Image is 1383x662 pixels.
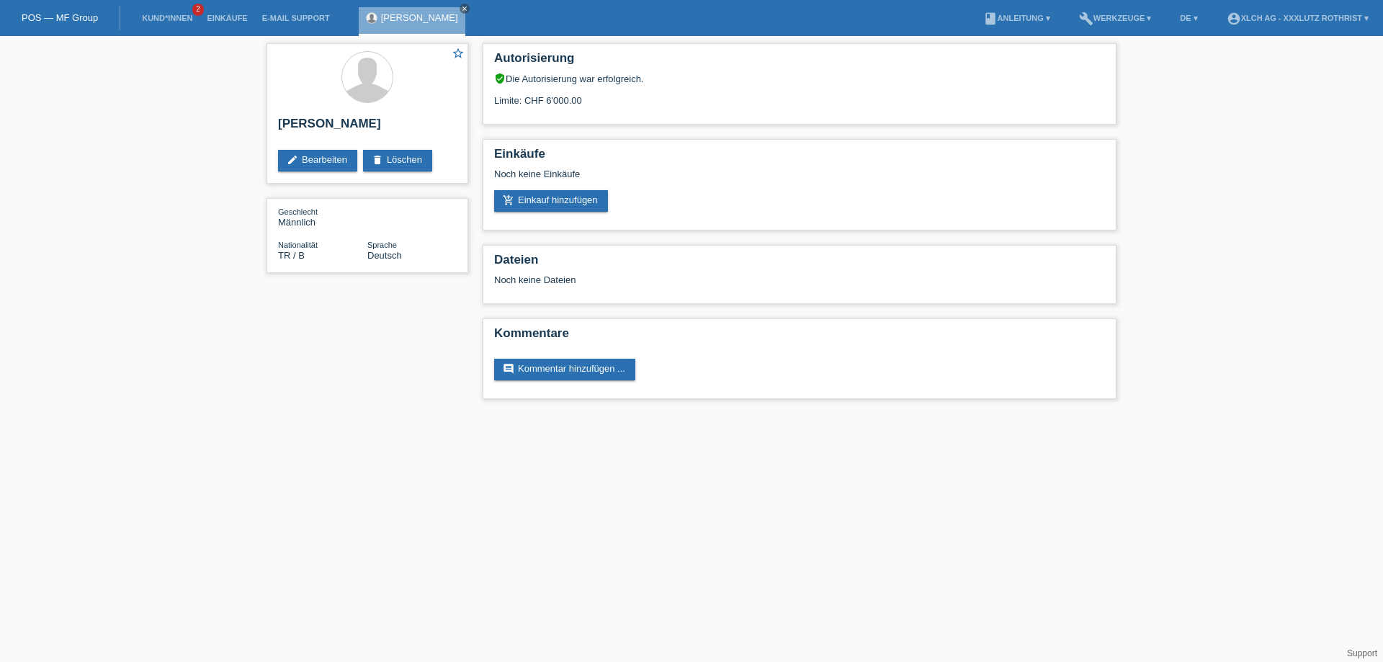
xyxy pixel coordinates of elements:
span: Deutsch [367,250,402,261]
span: Sprache [367,241,397,249]
div: Limite: CHF 6'000.00 [494,84,1105,106]
h2: Einkäufe [494,147,1105,169]
span: Türkei / B / 01.05.2017 [278,250,305,261]
h2: Dateien [494,253,1105,274]
a: DE ▾ [1173,14,1204,22]
a: bookAnleitung ▾ [976,14,1057,22]
i: account_circle [1227,12,1241,26]
a: buildWerkzeuge ▾ [1072,14,1159,22]
h2: [PERSON_NAME] [278,117,457,138]
a: Support [1347,648,1377,658]
span: 2 [192,4,204,16]
i: comment [503,363,514,375]
a: editBearbeiten [278,150,357,171]
h2: Autorisierung [494,51,1105,73]
h2: Kommentare [494,326,1105,348]
i: book [983,12,998,26]
a: deleteLöschen [363,150,432,171]
a: account_circleXLCH AG - XXXLutz Rothrist ▾ [1219,14,1376,22]
i: delete [372,154,383,166]
div: Die Autorisierung war erfolgreich. [494,73,1105,84]
a: commentKommentar hinzufügen ... [494,359,635,380]
div: Noch keine Einkäufe [494,169,1105,190]
span: Nationalität [278,241,318,249]
a: E-Mail Support [255,14,337,22]
i: close [461,5,468,12]
div: Noch keine Dateien [494,274,934,285]
a: Einkäufe [200,14,254,22]
a: star_border [452,47,465,62]
a: close [460,4,470,14]
i: add_shopping_cart [503,194,514,206]
a: [PERSON_NAME] [381,12,458,23]
i: verified_user [494,73,506,84]
a: Kund*innen [135,14,200,22]
div: Männlich [278,206,367,228]
i: build [1079,12,1093,26]
i: star_border [452,47,465,60]
i: edit [287,154,298,166]
a: POS — MF Group [22,12,98,23]
a: add_shopping_cartEinkauf hinzufügen [494,190,608,212]
span: Geschlecht [278,207,318,216]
